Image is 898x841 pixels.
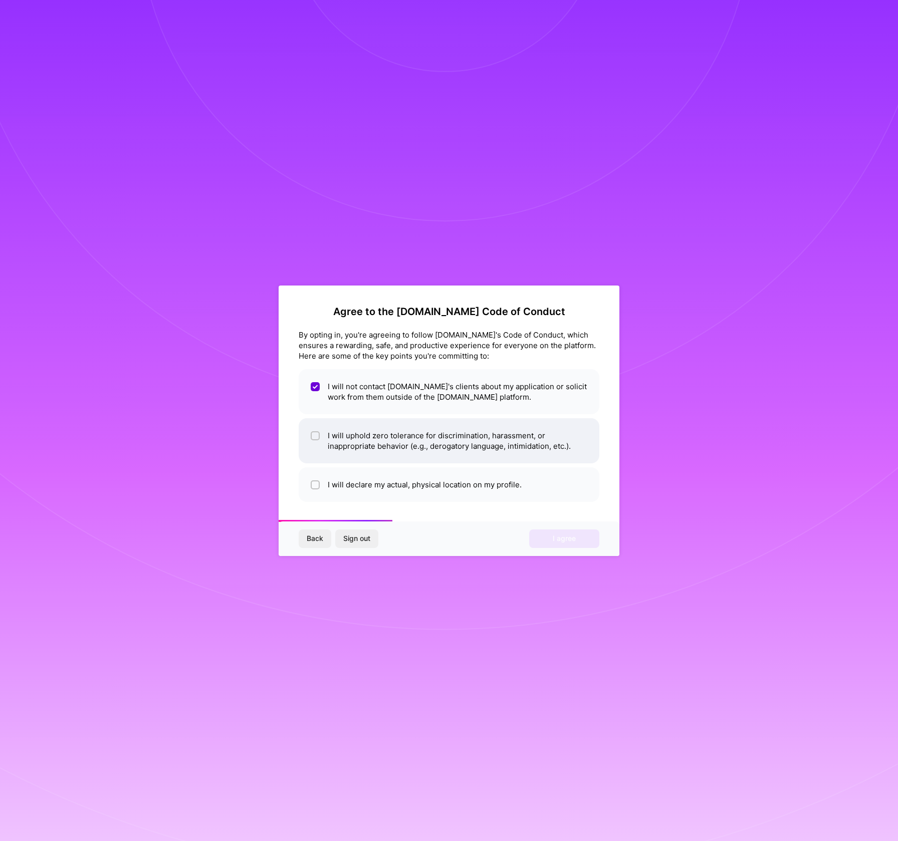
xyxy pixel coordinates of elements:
[299,369,599,414] li: I will not contact [DOMAIN_NAME]'s clients about my application or solicit work from them outside...
[307,533,323,543] span: Back
[299,467,599,502] li: I will declare my actual, physical location on my profile.
[299,529,331,547] button: Back
[343,533,370,543] span: Sign out
[299,306,599,318] h2: Agree to the [DOMAIN_NAME] Code of Conduct
[335,529,378,547] button: Sign out
[299,418,599,463] li: I will uphold zero tolerance for discrimination, harassment, or inappropriate behavior (e.g., der...
[299,330,599,361] div: By opting in, you're agreeing to follow [DOMAIN_NAME]'s Code of Conduct, which ensures a rewardin...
